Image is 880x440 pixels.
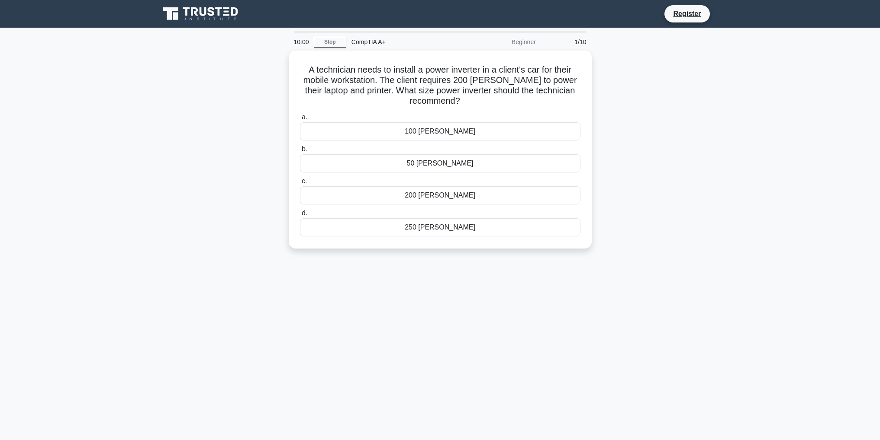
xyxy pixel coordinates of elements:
div: CompTIA A+ [346,33,465,51]
a: Stop [314,37,346,48]
h5: A technician needs to install a power inverter in a client's car for their mobile workstation. Th... [299,64,581,107]
div: Beginner [465,33,541,51]
span: a. [302,113,307,121]
span: d. [302,209,307,217]
span: b. [302,145,307,153]
div: 100 [PERSON_NAME] [300,122,580,140]
div: 1/10 [541,33,592,51]
span: c. [302,177,307,185]
div: 10:00 [289,33,314,51]
div: 200 [PERSON_NAME] [300,186,580,204]
div: 50 [PERSON_NAME] [300,154,580,172]
div: 250 [PERSON_NAME] [300,218,580,236]
a: Register [668,8,706,19]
